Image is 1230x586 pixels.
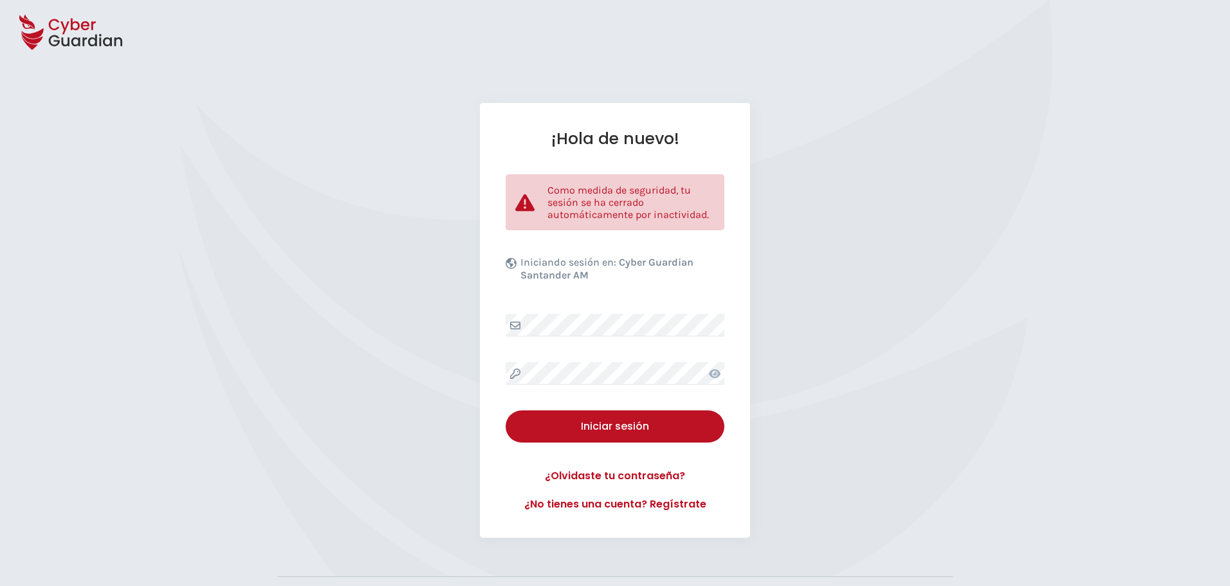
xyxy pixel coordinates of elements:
div: Iniciar sesión [515,419,715,434]
button: Iniciar sesión [506,410,724,443]
a: ¿No tienes una cuenta? Regístrate [506,497,724,512]
b: Cyber Guardian Santander AM [520,256,693,281]
h1: ¡Hola de nuevo! [506,129,724,149]
a: ¿Olvidaste tu contraseña? [506,468,724,484]
p: Iniciando sesión en: [520,256,721,288]
p: Como medida de seguridad, tu sesión se ha cerrado automáticamente por inactividad. [547,184,715,221]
